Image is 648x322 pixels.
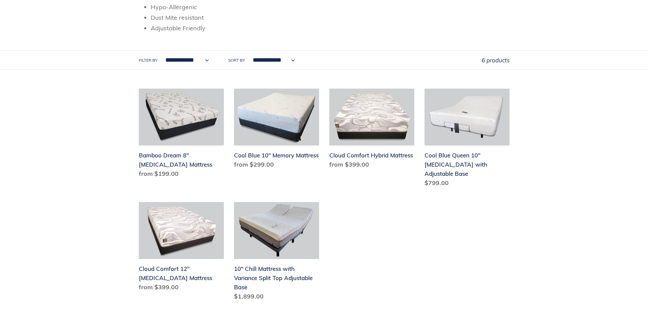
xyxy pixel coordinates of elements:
[482,57,510,64] span: 6 products
[151,13,510,22] li: Dust Mite resistant
[151,2,510,12] li: Hypo-Allergenic
[329,89,414,172] a: Cloud Comfort Hybrid Mattress
[139,202,224,294] a: Cloud Comfort 12" Memory Foam Mattress
[228,57,245,63] label: Sort by
[151,24,510,33] li: Adjustable Friendly
[425,89,510,190] a: Cool Blue Queen 10" Memory Foam with Adjustable Base
[234,89,319,172] a: Cool Blue 10" Memory Mattress
[139,57,157,63] label: Filter by
[234,202,319,304] a: 10" Chill Mattress with Variance Split Top Adjustable Base
[139,89,224,181] a: Bamboo Dream 8" Memory Foam Mattress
